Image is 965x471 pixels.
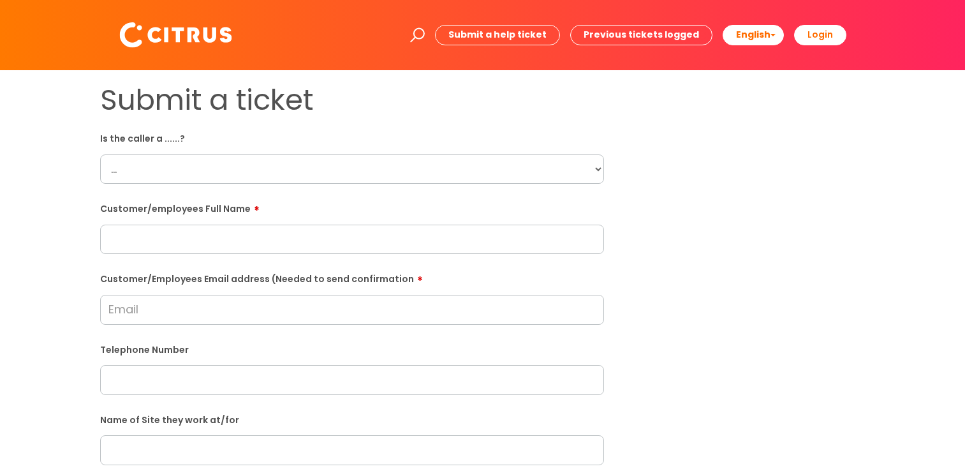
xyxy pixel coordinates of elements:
[807,28,833,41] b: Login
[794,25,846,45] a: Login
[100,199,604,214] label: Customer/employees Full Name
[100,83,604,117] h1: Submit a ticket
[100,295,604,324] input: Email
[100,269,604,285] label: Customer/Employees Email address (Needed to send confirmation
[435,25,560,45] a: Submit a help ticket
[100,342,604,355] label: Telephone Number
[100,412,604,426] label: Name of Site they work at/for
[736,28,770,41] span: English
[100,131,604,144] label: Is the caller a ......?
[570,25,712,45] a: Previous tickets logged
